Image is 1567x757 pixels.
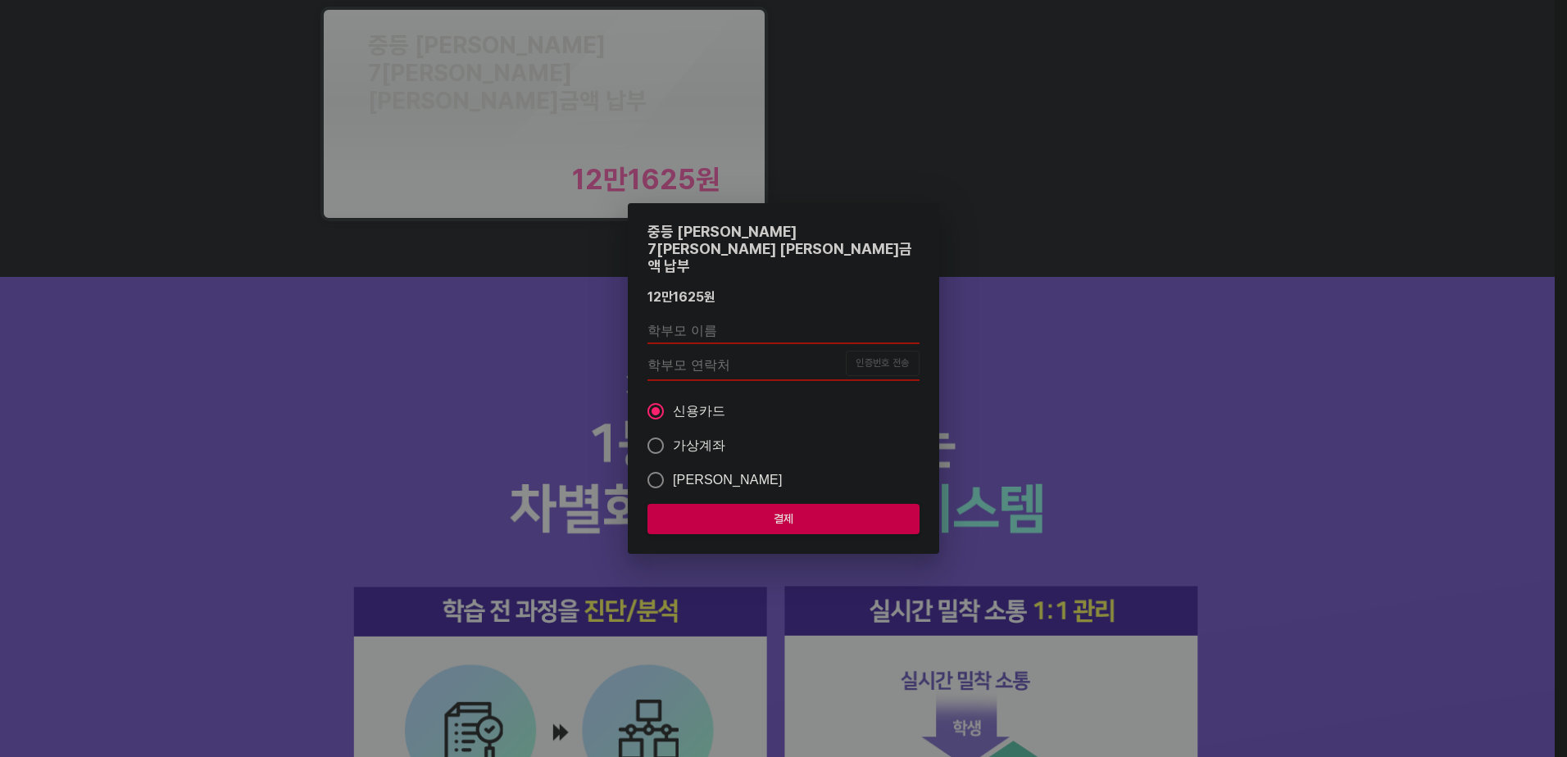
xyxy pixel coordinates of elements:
[661,509,906,529] span: 결제
[647,353,846,379] input: 학부모 연락처
[647,318,920,344] input: 학부모 이름
[673,401,726,421] span: 신용카드
[673,436,726,456] span: 가상계좌
[647,504,920,534] button: 결제
[647,223,920,274] div: 중등 [PERSON_NAME] 7[PERSON_NAME] [PERSON_NAME]금액 납부
[673,470,783,490] span: [PERSON_NAME]
[647,289,715,305] div: 12만1625 원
